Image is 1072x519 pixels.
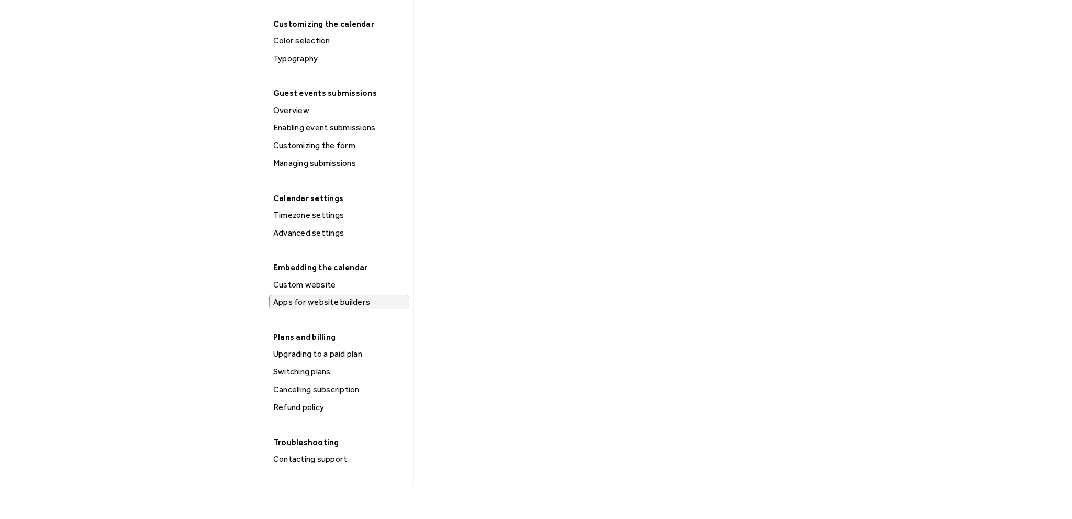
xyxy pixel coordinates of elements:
div: Apps for website builders [270,295,409,309]
a: Color selection [269,34,409,48]
div: Cancelling subscription [270,383,409,396]
a: Refund policy [269,401,409,414]
a: Contacting support [269,452,409,466]
div: Contacting support [270,452,409,466]
div: Timezone settings [270,208,409,222]
div: Enabling event submissions [270,121,409,135]
div: Troubleshooting [268,434,408,450]
a: Cancelling subscription [269,383,409,396]
div: Custom website [270,278,409,292]
div: Switching plans [270,365,409,379]
a: Custom website [269,278,409,292]
div: Color selection [270,34,409,48]
div: Advanced settings [270,226,409,240]
a: Advanced settings [269,226,409,240]
a: Overview [269,104,409,117]
div: Managing submissions [270,157,409,170]
div: Guest events submissions [268,85,408,101]
a: Managing submissions [269,157,409,170]
a: Customizing the form [269,139,409,152]
div: Overview [270,104,409,117]
div: Customizing the calendar [268,16,408,32]
a: Enabling event submissions [269,121,409,135]
div: Customizing the form [270,139,409,152]
a: Upgrading to a paid plan [269,347,409,361]
a: Typography [269,52,409,65]
div: Typography [270,52,409,65]
div: Calendar settings [268,190,408,206]
a: Timezone settings [269,208,409,222]
a: Switching plans [269,365,409,379]
div: Refund policy [270,401,409,414]
div: Embedding the calendar [268,259,408,275]
div: Plans and billing [268,329,408,345]
div: Upgrading to a paid plan [270,347,409,361]
a: Apps for website builders [269,295,409,309]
